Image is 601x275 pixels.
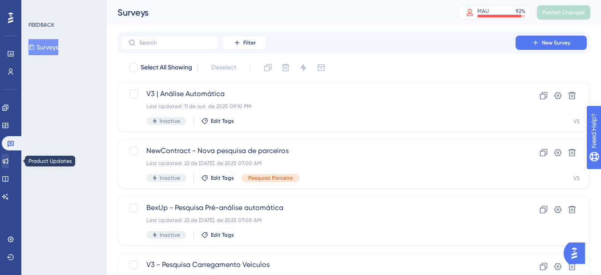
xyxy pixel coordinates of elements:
[201,174,234,182] button: Edit Tags
[211,174,234,182] span: Edit Tags
[542,39,570,46] span: New Survey
[516,8,525,15] div: 92 %
[146,202,490,213] span: BexUp - Pesquisa Pré-análise automática
[211,62,236,73] span: Deselect
[160,174,180,182] span: Inactive
[564,240,590,267] iframe: UserGuiding AI Assistant Launcher
[160,231,180,239] span: Inactive
[211,231,234,239] span: Edit Tags
[146,259,490,270] span: V3 - Pesquisa Carregamento Veículos
[146,146,490,156] span: NewContract - Nova pesquisa de parceiros
[146,217,490,224] div: Last Updated: 22 de [DATE]. de 2025 07:00 AM
[146,103,490,110] div: Last Updated: 11 de out. de 2025 09:10 PM
[222,36,267,50] button: Filter
[248,174,293,182] span: Pesquisa Parceiro
[28,39,58,55] button: Surveys
[201,231,234,239] button: Edit Tags
[201,117,234,125] button: Edit Tags
[146,160,490,167] div: Last Updated: 22 de [DATE]. de 2025 07:00 AM
[160,117,180,125] span: Inactive
[573,118,579,125] div: V3
[542,9,585,16] span: Publish Changes
[28,21,54,28] div: FEEDBACK
[117,6,436,19] div: Surveys
[141,62,192,73] span: Select All Showing
[139,40,211,46] input: Search
[203,60,244,76] button: Deselect
[477,8,489,15] div: MAU
[146,89,490,99] span: V3 | Análise Automática
[243,39,256,46] span: Filter
[211,117,234,125] span: Edit Tags
[21,2,56,13] span: Need Help?
[573,175,579,182] div: V3
[516,36,587,50] button: New Survey
[537,5,590,20] button: Publish Changes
